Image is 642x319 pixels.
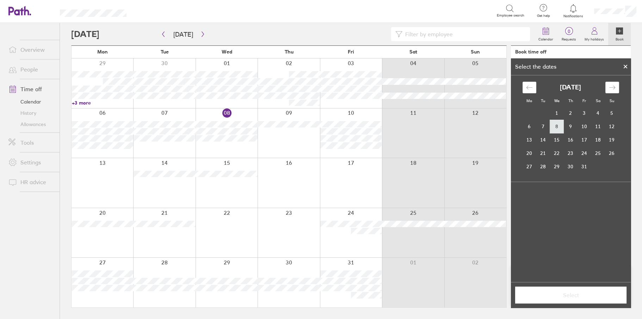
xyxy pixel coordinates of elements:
span: Sat [409,49,417,55]
div: Calendar [515,75,627,182]
a: 0Requests [557,23,580,45]
small: Fr [582,98,586,103]
a: Allowances [3,119,60,130]
span: Select [520,292,622,298]
label: Requests [557,35,580,42]
span: Wed [222,49,232,55]
label: Calendar [534,35,557,42]
span: Sun [471,49,480,55]
div: Move backward to switch to the previous month. [523,82,536,93]
td: Wednesday, October 22, 2025 [550,146,564,160]
td: Thursday, October 9, 2025 [564,120,578,133]
td: Thursday, October 23, 2025 [564,146,578,160]
a: Book [608,23,631,45]
td: Thursday, October 16, 2025 [564,133,578,146]
label: Book [611,35,628,42]
td: Friday, October 10, 2025 [578,120,591,133]
div: Select the dates [511,63,561,70]
td: Tuesday, October 7, 2025 [536,120,550,133]
small: Tu [541,98,545,103]
small: Su [610,98,614,103]
a: Time off [3,82,60,96]
td: Wednesday, October 29, 2025 [550,160,564,173]
a: HR advice [3,175,60,189]
td: Wednesday, October 1, 2025 [550,106,564,120]
span: Get help [532,14,555,18]
div: Search [146,7,163,14]
a: +3 more [72,100,133,106]
button: Select [515,287,626,304]
td: Friday, October 17, 2025 [578,133,591,146]
span: Thu [284,49,293,55]
small: We [554,98,560,103]
a: Calendar [534,23,557,45]
strong: [DATE] [560,84,581,91]
td: Sunday, October 19, 2025 [605,133,619,146]
a: My holidays [580,23,608,45]
div: Move forward to switch to the next month. [605,82,619,93]
td: Saturday, October 25, 2025 [591,146,605,160]
td: Wednesday, October 15, 2025 [550,133,564,146]
td: Saturday, October 11, 2025 [591,120,605,133]
a: History [3,107,60,119]
small: Th [568,98,573,103]
span: Tue [161,49,169,55]
small: Mo [526,98,532,103]
td: Monday, October 13, 2025 [523,133,536,146]
td: Sunday, October 5, 2025 [605,106,619,120]
td: Thursday, October 2, 2025 [564,106,578,120]
td: Monday, October 27, 2025 [523,160,536,173]
a: People [3,62,60,76]
span: Fri [348,49,354,55]
small: Sa [596,98,600,103]
td: Saturday, October 4, 2025 [591,106,605,120]
a: Settings [3,155,60,169]
td: Friday, October 31, 2025 [578,160,591,173]
span: Mon [97,49,108,55]
a: Overview [3,43,60,57]
span: Employee search [497,13,524,18]
button: [DATE] [168,29,199,40]
td: Tuesday, October 21, 2025 [536,146,550,160]
a: Notifications [562,4,585,18]
td: Monday, October 6, 2025 [523,120,536,133]
span: Notifications [562,14,585,18]
label: My holidays [580,35,608,42]
a: Tools [3,136,60,150]
td: Friday, October 3, 2025 [578,106,591,120]
td: Monday, October 20, 2025 [523,146,536,160]
a: Calendar [3,96,60,107]
td: Wednesday, October 8, 2025 [550,120,564,133]
td: Tuesday, October 14, 2025 [536,133,550,146]
td: Sunday, October 12, 2025 [605,120,619,133]
td: Thursday, October 30, 2025 [564,160,578,173]
td: Tuesday, October 28, 2025 [536,160,550,173]
td: Sunday, October 26, 2025 [605,146,619,160]
input: Filter by employee [402,27,526,41]
span: 0 [557,29,580,34]
div: Book time off [515,49,547,55]
td: Saturday, October 18, 2025 [591,133,605,146]
td: Friday, October 24, 2025 [578,146,591,160]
